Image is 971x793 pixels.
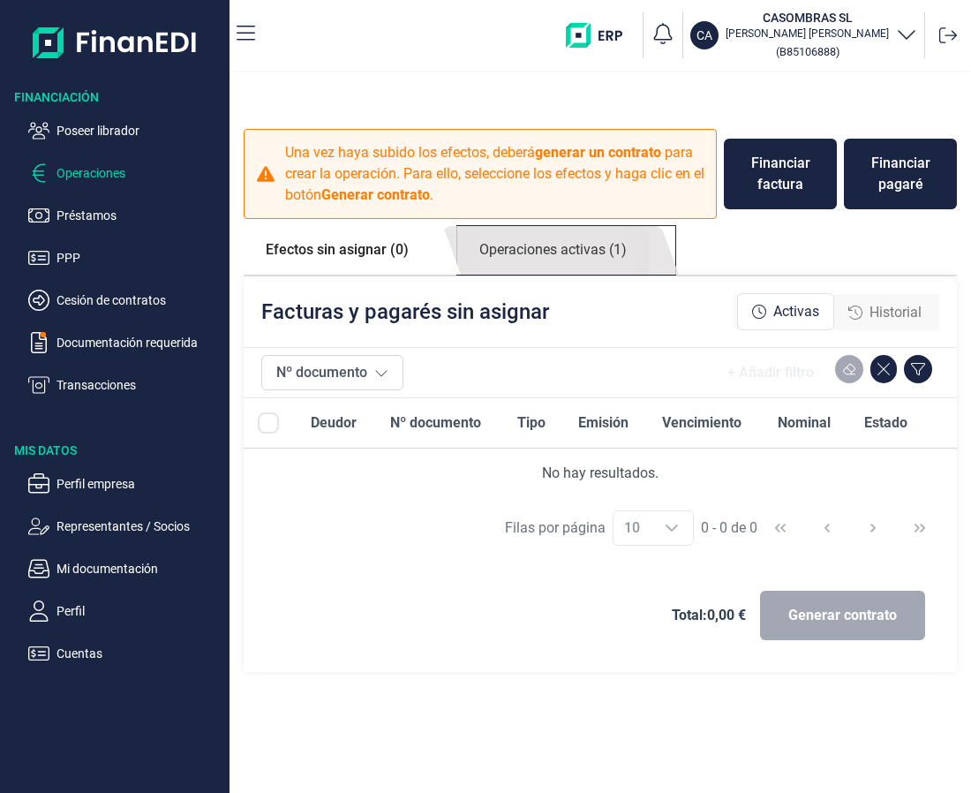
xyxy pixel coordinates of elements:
p: Cesión de contratos [56,290,222,311]
div: Choose [651,511,693,545]
button: Previous Page [806,507,848,549]
span: 0 - 0 de 0 [701,521,757,535]
button: Financiar factura [724,139,837,209]
button: Préstamos [28,205,222,226]
button: Next Page [852,507,894,549]
span: Emisión [578,412,629,434]
b: Generar contrato [321,186,430,203]
div: Historial [834,295,936,330]
button: Perfil [28,600,222,622]
img: erp [566,23,636,48]
span: Nominal [778,412,831,434]
a: Efectos sin asignar (0) [244,226,431,274]
span: Deudor [311,412,357,434]
p: Mi documentación [56,558,222,579]
p: CA [696,26,712,44]
b: generar un contrato [535,144,661,161]
span: Total: 0,00 € [672,605,746,626]
div: All items unselected [258,412,279,434]
p: Préstamos [56,205,222,226]
div: Financiar factura [738,153,823,195]
button: PPP [28,247,222,268]
button: Cesión de contratos [28,290,222,311]
span: Estado [864,412,907,434]
p: Una vez haya subido los efectos, deberá para crear la operación. Para ello, seleccione los efecto... [285,142,705,206]
button: Operaciones [28,162,222,184]
p: Perfil [56,600,222,622]
p: Transacciones [56,374,222,396]
span: Nº documento [390,412,481,434]
button: First Page [759,507,802,549]
img: Logo de aplicación [33,14,198,71]
button: Mi documentación [28,558,222,579]
div: Activas [737,293,834,330]
h3: CASOMBRAS SL [726,9,889,26]
div: Financiar pagaré [858,153,943,195]
button: Last Page [899,507,941,549]
p: Poseer librador [56,120,222,141]
span: Tipo [517,412,546,434]
span: Activas [773,301,819,322]
p: PPP [56,247,222,268]
small: Copiar cif [776,45,839,58]
p: Representantes / Socios [56,516,222,537]
button: Transacciones [28,374,222,396]
a: Operaciones activas (1) [457,226,649,275]
button: Representantes / Socios [28,516,222,537]
button: Nº documento [261,355,403,390]
span: Vencimiento [662,412,741,434]
p: Operaciones [56,162,222,184]
div: No hay resultados. [258,463,943,484]
p: Documentación requerida [56,332,222,353]
p: Perfil empresa [56,473,222,495]
button: Financiar pagaré [844,139,957,209]
button: Poseer librador [28,120,222,141]
button: Perfil empresa [28,473,222,495]
button: CACASOMBRAS SL[PERSON_NAME] [PERSON_NAME](B85106888) [690,9,917,62]
p: [PERSON_NAME] [PERSON_NAME] [726,26,889,41]
span: Historial [869,302,922,323]
button: Cuentas [28,643,222,664]
div: Filas por página [505,517,606,539]
p: Cuentas [56,643,222,664]
button: Documentación requerida [28,332,222,353]
p: Facturas y pagarés sin asignar [261,298,549,326]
